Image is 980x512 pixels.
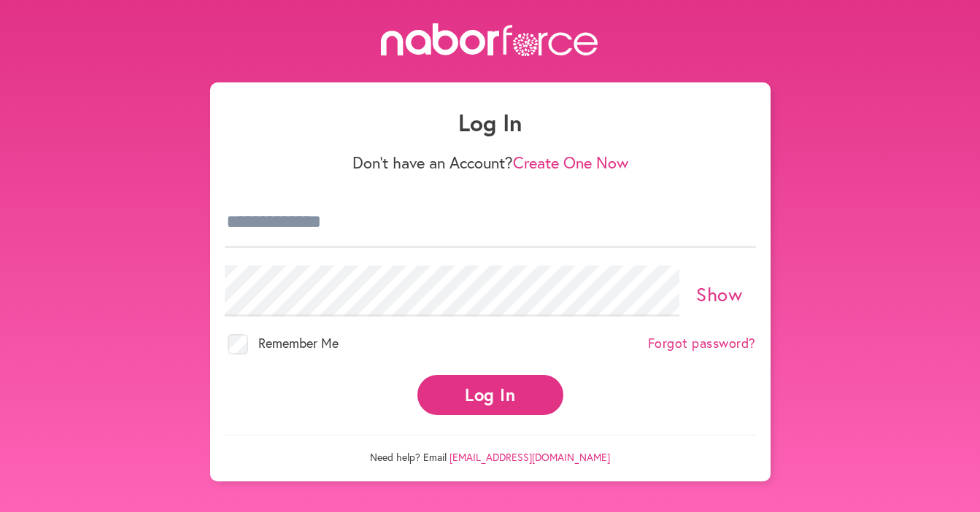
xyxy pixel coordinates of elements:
a: Show [696,282,742,306]
p: Don't have an Account? [225,153,756,172]
h1: Log In [225,109,756,136]
a: Forgot password? [648,335,756,352]
button: Log In [417,375,563,415]
a: Create One Now [513,152,628,173]
p: Need help? Email [225,435,756,464]
span: Remember Me [258,334,339,352]
a: [EMAIL_ADDRESS][DOMAIN_NAME] [450,450,610,464]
